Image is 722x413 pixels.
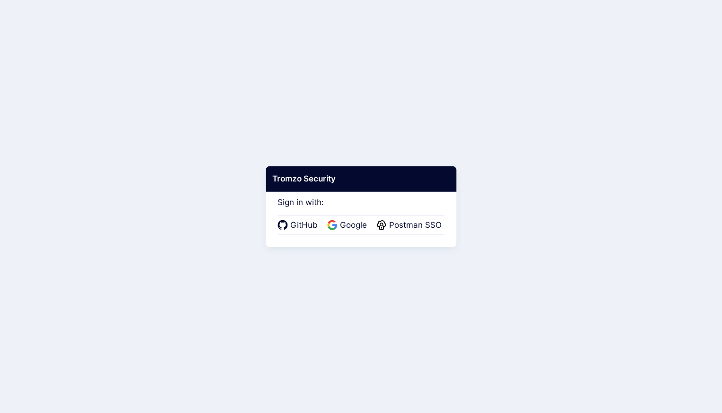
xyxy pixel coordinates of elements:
div: Tromzo Security [266,166,456,192]
span: Postman SSO [386,219,444,232]
div: Sign in with: [278,185,444,235]
a: Postman SSO [376,219,444,232]
span: GitHub [287,219,321,232]
a: Google [327,219,370,232]
span: Google [337,219,370,232]
a: GitHub [278,219,321,232]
